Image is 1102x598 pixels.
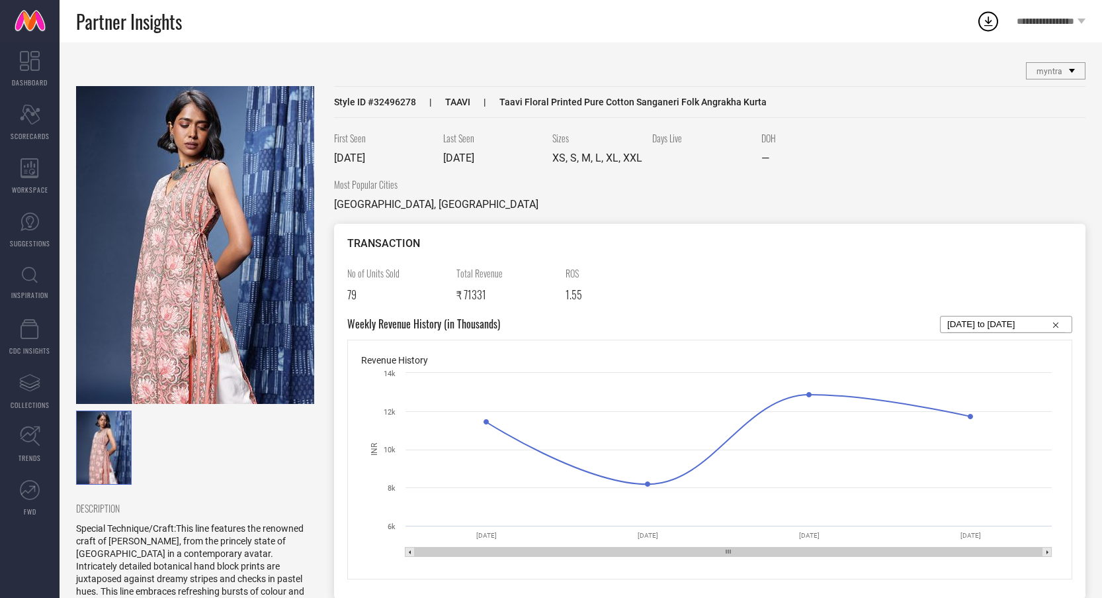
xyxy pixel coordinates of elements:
[76,8,182,35] span: Partner Insights
[761,152,769,164] span: —
[976,9,1000,33] div: Open download list
[11,400,50,410] span: COLLECTIONS
[388,484,396,493] text: 8k
[10,238,50,248] span: SUGGESTIONS
[443,131,542,145] span: Last Seen
[347,287,357,303] span: 79
[347,316,500,333] span: Weekly Revenue History (in Thousands)
[334,97,416,107] span: Style ID # 32496278
[960,532,981,539] text: [DATE]
[334,131,433,145] span: First Seen
[552,131,642,145] span: Sizes
[384,370,396,378] text: 14k
[416,97,470,107] span: TAAVI
[1037,67,1062,76] span: myntra
[11,290,48,300] span: INSPIRATION
[334,152,365,164] span: [DATE]
[799,532,820,539] text: [DATE]
[456,266,556,280] span: Total Revenue
[76,501,304,515] span: DESCRIPTION
[652,131,751,145] span: Days Live
[361,355,428,366] span: Revenue History
[566,287,582,303] span: 1.55
[443,152,474,164] span: [DATE]
[347,237,1072,250] div: TRANSACTION
[9,346,50,356] span: CDC INSIGHTS
[552,152,642,164] span: XS, S, M, L, XL, XXL
[384,408,396,417] text: 12k
[476,532,497,539] text: [DATE]
[334,177,538,191] span: Most Popular Cities
[347,266,446,280] span: No of Units Sold
[388,523,396,531] text: 6k
[456,287,486,303] span: ₹ 71331
[370,442,379,456] text: INR
[12,185,48,195] span: WORKSPACE
[334,198,538,211] span: [GEOGRAPHIC_DATA], [GEOGRAPHIC_DATA]
[566,266,665,280] span: ROS
[947,317,1065,332] input: Select...
[24,507,36,517] span: FWD
[12,77,48,87] span: DASHBOARD
[11,131,50,141] span: SCORECARDS
[19,453,41,463] span: TRENDS
[470,97,767,107] span: Taavi Floral Printed Pure Cotton Sanganeri Folk Angrakha Kurta
[638,532,658,539] text: [DATE]
[384,446,396,454] text: 10k
[761,131,861,145] span: DOH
